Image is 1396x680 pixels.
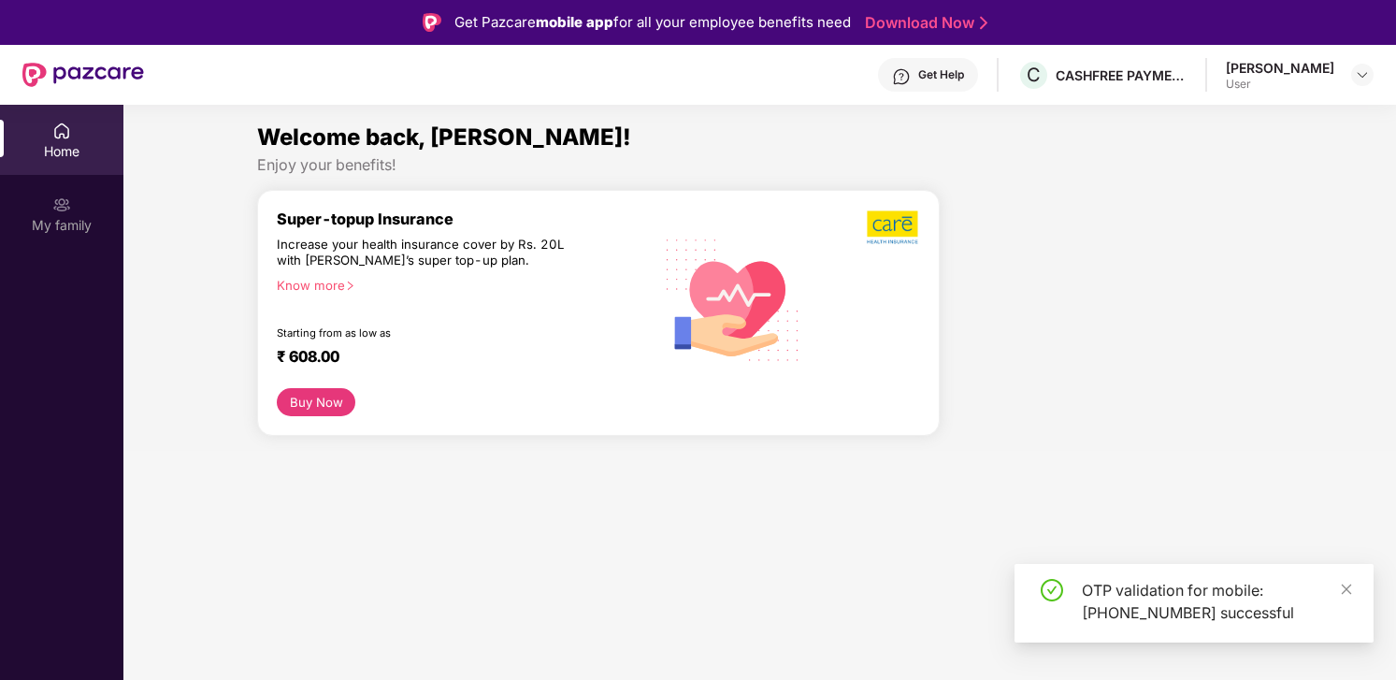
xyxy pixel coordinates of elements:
[918,67,964,82] div: Get Help
[1027,64,1041,86] span: C
[865,13,982,33] a: Download Now
[277,210,652,228] div: Super-topup Insurance
[1056,66,1187,84] div: CASHFREE PAYMENTS INDIA PVT. LTD.
[52,195,71,214] img: svg+xml;base64,PHN2ZyB3aWR0aD0iMjAiIGhlaWdodD0iMjAiIHZpZXdCb3g9IjAgMCAyMCAyMCIgZmlsbD0ibm9uZSIgeG...
[536,13,613,31] strong: mobile app
[257,155,1261,175] div: Enjoy your benefits!
[277,347,633,369] div: ₹ 608.00
[892,67,911,86] img: svg+xml;base64,PHN2ZyBpZD0iSGVscC0zMngzMiIgeG1sbnM9Imh0dHA6Ly93d3cudzMub3JnLzIwMDAvc3ZnIiB3aWR0aD...
[980,13,987,33] img: Stroke
[1340,583,1353,596] span: close
[1226,59,1334,77] div: [PERSON_NAME]
[1355,67,1370,82] img: svg+xml;base64,PHN2ZyBpZD0iRHJvcGRvd24tMzJ4MzIiIHhtbG5zPSJodHRwOi8vd3d3LnczLm9yZy8yMDAwL3N2ZyIgd2...
[257,123,631,151] span: Welcome back, [PERSON_NAME]!
[1226,77,1334,92] div: User
[277,388,354,416] button: Buy Now
[22,63,144,87] img: New Pazcare Logo
[277,278,640,291] div: Know more
[1041,579,1063,601] span: check-circle
[423,13,441,32] img: Logo
[345,281,355,291] span: right
[454,11,851,34] div: Get Pazcare for all your employee benefits need
[653,217,813,381] img: svg+xml;base64,PHN2ZyB4bWxucz0iaHR0cDovL3d3dy53My5vcmcvMjAwMC9zdmciIHhtbG5zOnhsaW5rPSJodHRwOi8vd3...
[52,122,71,140] img: svg+xml;base64,PHN2ZyBpZD0iSG9tZSIgeG1sbnM9Imh0dHA6Ly93d3cudzMub3JnLzIwMDAvc3ZnIiB3aWR0aD0iMjAiIG...
[277,237,571,269] div: Increase your health insurance cover by Rs. 20L with [PERSON_NAME]’s super top-up plan.
[1082,579,1351,624] div: OTP validation for mobile: [PHONE_NUMBER] successful
[867,210,920,245] img: b5dec4f62d2307b9de63beb79f102df3.png
[277,326,572,340] div: Starting from as low as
